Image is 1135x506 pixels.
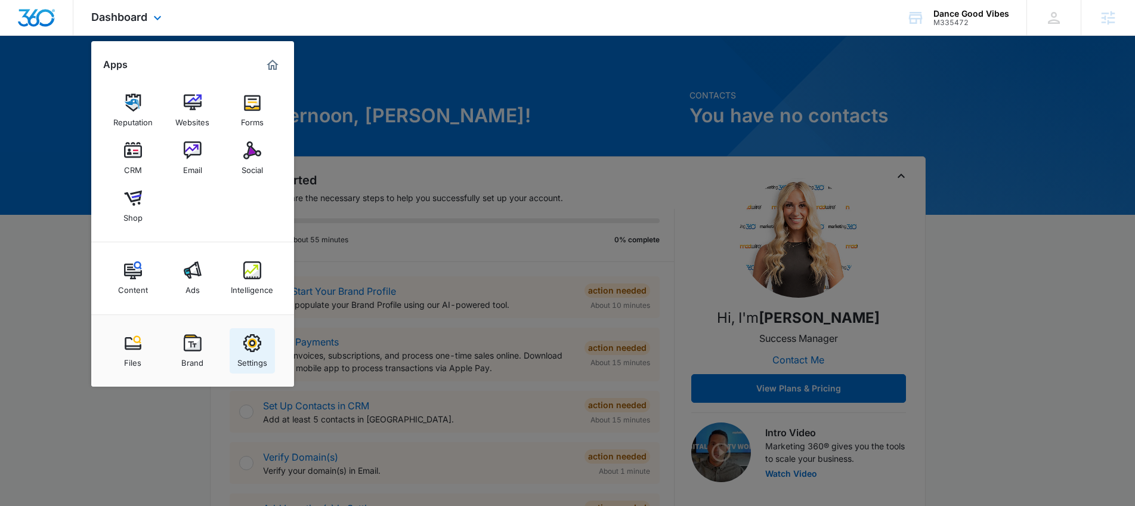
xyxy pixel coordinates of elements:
a: Shop [110,183,156,229]
div: Websites [175,112,209,127]
div: Shop [123,207,143,223]
a: Files [110,328,156,374]
a: Marketing 360® Dashboard [263,55,282,75]
span: Dashboard [91,11,147,23]
div: account id [933,18,1009,27]
div: Intelligence [231,279,273,295]
div: Reputation [113,112,153,127]
a: Ads [170,255,215,301]
div: Settings [237,352,267,368]
a: Intelligence [230,255,275,301]
a: CRM [110,135,156,181]
a: Settings [230,328,275,374]
a: Email [170,135,215,181]
a: Content [110,255,156,301]
a: Reputation [110,88,156,133]
div: account name [933,9,1009,18]
div: Brand [181,352,203,368]
a: Brand [170,328,215,374]
div: Content [118,279,148,295]
div: Email [183,159,202,175]
h2: Apps [103,59,128,70]
div: Ads [185,279,200,295]
div: CRM [124,159,142,175]
a: Social [230,135,275,181]
a: Websites [170,88,215,133]
div: Files [124,352,141,368]
div: Forms [241,112,264,127]
a: Forms [230,88,275,133]
div: Social [242,159,263,175]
